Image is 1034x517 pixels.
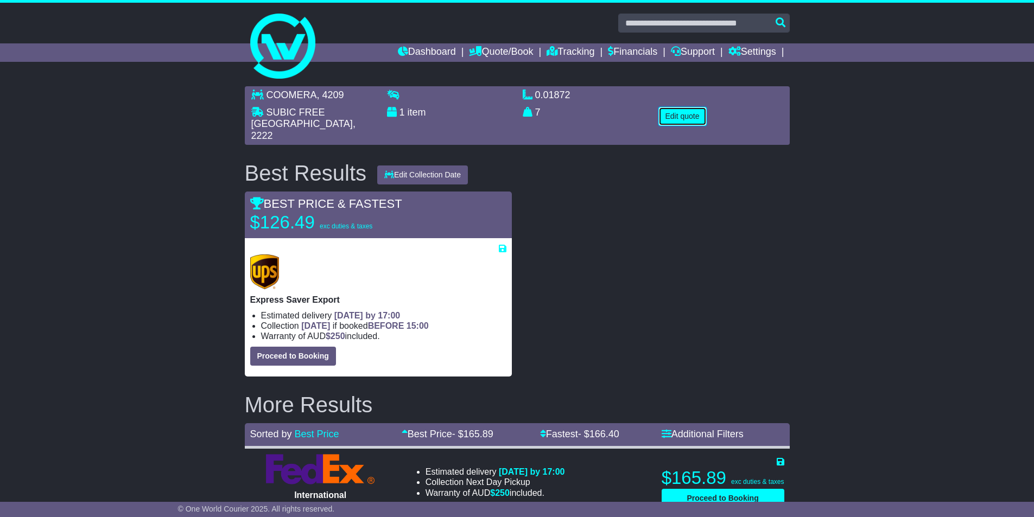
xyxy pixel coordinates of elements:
[250,197,402,210] span: BEST PRICE & FASTEST
[589,429,619,439] span: 166.40
[464,429,493,439] span: 165.89
[251,118,356,141] span: , 2222
[408,107,426,118] span: item
[261,310,506,321] li: Estimated delivery
[499,467,565,476] span: [DATE] by 17:00
[368,321,404,330] span: BEFORE
[535,90,570,100] span: 0.01872
[399,107,405,118] span: 1
[662,429,744,439] a: Additional Filters
[608,43,657,62] a: Financials
[245,393,790,417] h2: More Results
[662,467,784,489] p: $165.89
[578,429,619,439] span: - $
[250,254,280,289] img: UPS (new): Express Saver Export
[317,90,344,100] span: , 4209
[250,347,336,366] button: Proceed to Booking
[266,454,375,484] img: FedEx Express: International Economy Export
[466,477,530,487] span: Next Day Pickup
[658,107,707,126] button: Edit quote
[377,165,468,184] button: Edit Collection Date
[250,295,506,305] p: Express Saver Export
[331,331,345,341] span: 250
[326,331,345,341] span: $
[671,43,715,62] a: Support
[261,321,506,331] li: Collection
[728,43,776,62] a: Settings
[731,478,784,486] span: exc duties & taxes
[452,429,493,439] span: - $
[250,212,386,233] p: $126.49
[320,222,372,230] span: exc duties & taxes
[250,429,292,439] span: Sorted by
[402,429,493,439] a: Best Price- $165.89
[267,90,317,100] span: COOMERA
[301,321,330,330] span: [DATE]
[426,488,565,498] li: Warranty of AUD included.
[286,490,355,510] span: International Economy Export
[239,161,372,185] div: Best Results
[251,107,353,130] span: SUBIC FREE [GEOGRAPHIC_DATA]
[301,321,428,330] span: if booked
[540,429,619,439] a: Fastest- $166.40
[535,107,541,118] span: 7
[407,321,429,330] span: 15:00
[426,477,565,487] li: Collection
[426,467,565,477] li: Estimated delivery
[662,489,784,508] button: Proceed to Booking
[469,43,533,62] a: Quote/Book
[334,311,401,320] span: [DATE] by 17:00
[495,488,510,497] span: 250
[178,505,335,513] span: © One World Courier 2025. All rights reserved.
[295,429,339,439] a: Best Price
[261,331,506,341] li: Warranty of AUD included.
[490,488,510,497] span: $
[547,43,594,62] a: Tracking
[398,43,456,62] a: Dashboard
